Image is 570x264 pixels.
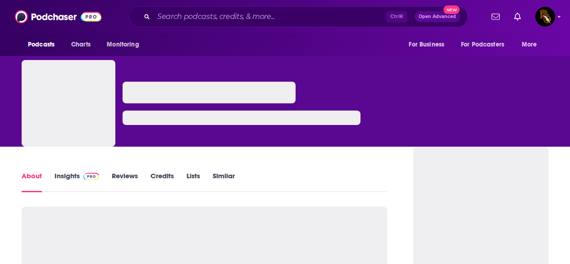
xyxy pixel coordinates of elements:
img: Podchaser Pro [83,173,99,180]
span: Logged in as RustyQuill [535,7,555,27]
button: open menu [515,36,548,53]
span: More [522,38,537,51]
a: Similar [213,171,235,192]
span: Open Advanced [419,14,456,19]
input: Search podcasts, credits, & more... [154,9,386,24]
button: open menu [402,36,456,53]
button: open menu [455,36,517,53]
div: Search podcasts, credits, & more... [129,6,468,27]
span: New [443,5,460,14]
button: open menu [22,36,66,53]
img: Podchaser - Follow, Share and Rate Podcasts [15,8,101,25]
a: Show notifications dropdown [488,9,503,24]
span: Ctrl K [386,11,407,23]
a: Reviews [112,171,138,192]
a: Lists [187,171,200,192]
a: About [22,171,42,192]
span: For Podcasters [461,38,504,51]
span: Podcasts [28,38,55,51]
button: Open AdvancedNew [415,11,460,22]
a: Credits [150,171,174,192]
button: open menu [100,36,150,53]
button: Show profile menu [535,7,555,27]
img: User Profile [535,7,555,27]
a: Show notifications dropdown [511,9,524,24]
a: InsightsPodchaser Pro [55,171,99,192]
span: For Business [409,38,444,51]
span: Monitoring [107,38,139,51]
a: Charts [65,36,96,53]
span: Charts [71,38,91,51]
